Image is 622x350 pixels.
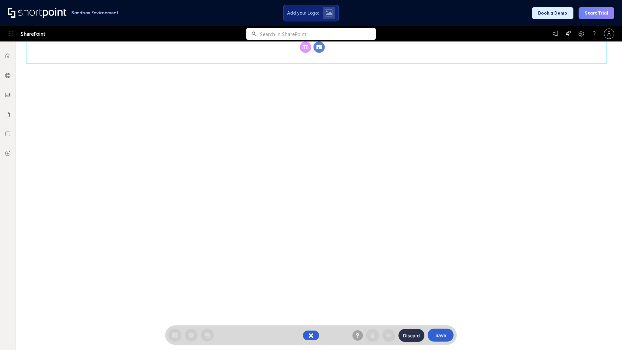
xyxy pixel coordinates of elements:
button: Discard [398,329,424,342]
input: Search in SharePoint [260,28,376,40]
h1: Sandbox Environment [71,11,119,15]
span: SharePoint [21,26,45,41]
button: Save [428,329,454,342]
img: Upload logo [325,9,333,17]
button: Book a Demo [532,7,573,19]
span: Add your Logo: [287,10,319,16]
button: Start Trial [579,7,614,19]
iframe: Chat Widget [590,319,622,350]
